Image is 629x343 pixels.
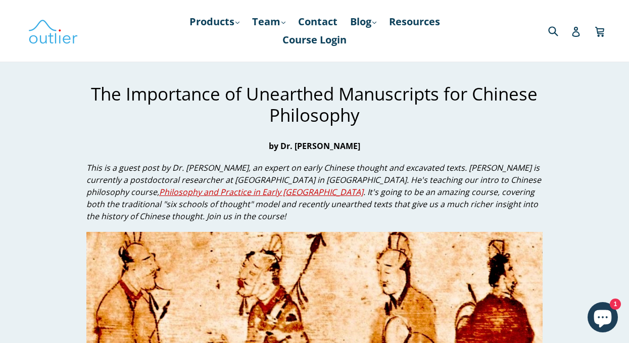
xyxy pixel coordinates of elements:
[345,13,381,31] a: Blog
[28,16,78,45] img: Outlier Linguistics
[184,13,245,31] a: Products
[293,13,343,31] a: Contact
[277,31,352,49] a: Course Login
[159,186,363,198] a: Philosophy and Practice in Early [GEOGRAPHIC_DATA]
[269,140,360,152] strong: by Dr. [PERSON_NAME]
[585,302,621,335] inbox-online-store-chat: Shopify online store chat
[86,162,541,222] em: This is a guest post by Dr. [PERSON_NAME], an expert on early Chinese thought and excavated texts...
[546,20,573,41] input: Search
[247,13,291,31] a: Team
[86,83,543,126] h1: The Importance of Unearthed Manuscripts for Chinese Philosophy
[384,13,445,31] a: Resources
